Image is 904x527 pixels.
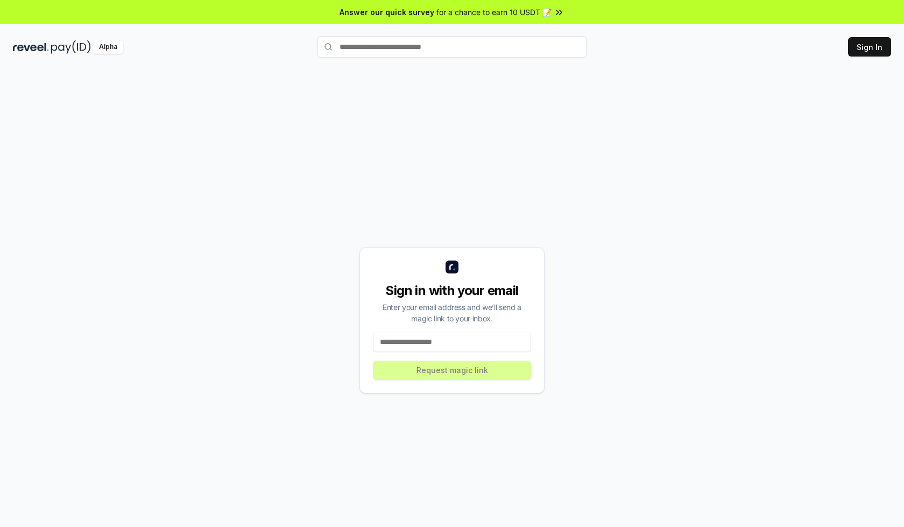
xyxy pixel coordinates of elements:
[373,301,531,324] div: Enter your email address and we’ll send a magic link to your inbox.
[436,6,552,18] span: for a chance to earn 10 USDT 📝
[446,261,458,273] img: logo_small
[93,40,123,54] div: Alpha
[51,40,91,54] img: pay_id
[340,6,434,18] span: Answer our quick survey
[848,37,891,57] button: Sign In
[13,40,49,54] img: reveel_dark
[373,282,531,299] div: Sign in with your email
